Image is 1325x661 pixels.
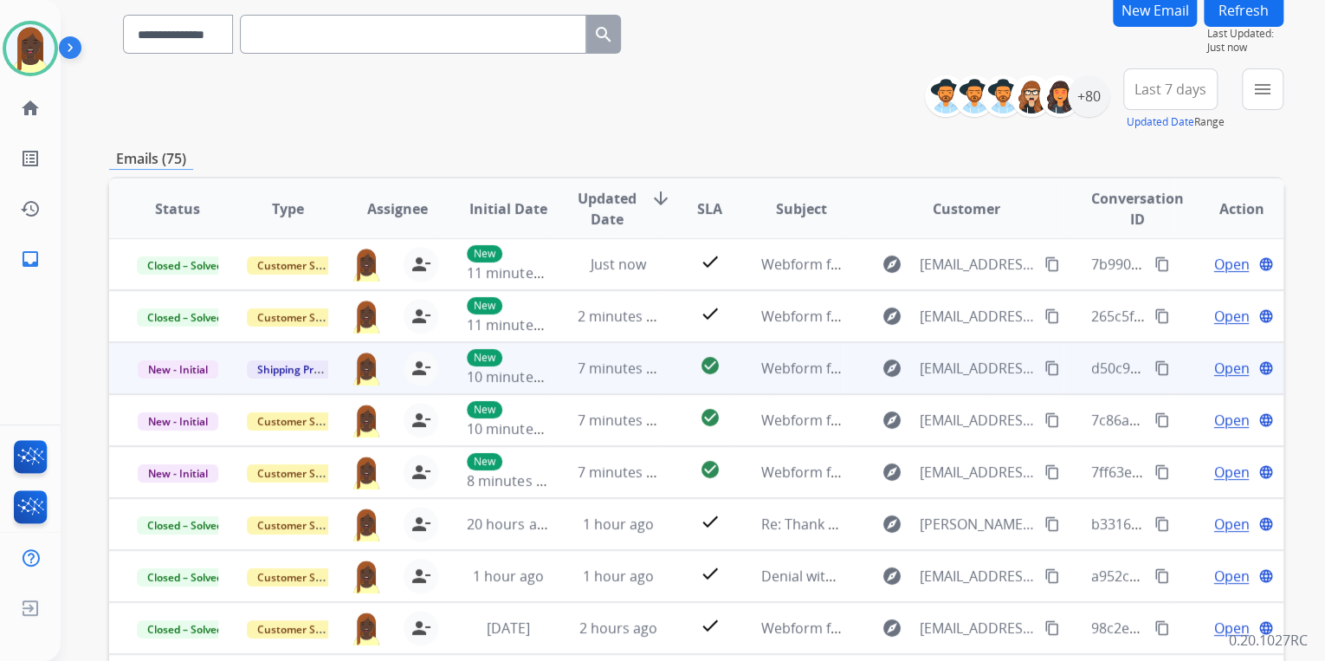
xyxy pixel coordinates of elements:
[919,566,1034,586] span: [EMAIL_ADDRESS][DOMAIN_NAME]
[1258,620,1274,636] mat-icon: language
[776,198,827,219] span: Subject
[919,358,1034,379] span: [EMAIL_ADDRESS][DOMAIN_NAME]
[1258,464,1274,480] mat-icon: language
[367,198,428,219] span: Assignee
[467,367,567,386] span: 10 minutes ago
[1258,412,1274,428] mat-icon: language
[20,98,41,119] mat-icon: home
[1068,75,1109,117] div: +80
[1258,256,1274,272] mat-icon: language
[137,516,233,535] span: Closed – Solved
[1213,618,1249,638] span: Open
[20,148,41,169] mat-icon: list_alt
[410,306,431,327] mat-icon: person_remove
[579,619,657,638] span: 2 hours ago
[1091,188,1184,230] span: Conversation ID
[1044,568,1060,584] mat-icon: content_copy
[697,198,722,219] span: SLA
[350,559,383,593] img: agent-avatar
[1044,256,1060,272] mat-icon: content_copy
[20,249,41,269] mat-icon: inbox
[1044,620,1060,636] mat-icon: content_copy
[760,255,1153,274] span: Webform from [EMAIL_ADDRESS][DOMAIN_NAME] on [DATE]
[760,463,1153,482] span: Webform from [EMAIL_ADDRESS][DOMAIN_NAME] on [DATE]
[350,299,383,334] img: agent-avatar
[578,411,670,430] span: 7 minutes ago
[881,254,902,275] mat-icon: explore
[247,516,359,535] span: Customer Support
[881,618,902,638] mat-icon: explore
[1127,115,1194,129] button: Updated Date
[578,307,670,326] span: 2 minutes ago
[760,359,1153,378] span: Webform from [EMAIL_ADDRESS][DOMAIN_NAME] on [DATE]
[467,515,553,534] span: 20 hours ago
[20,198,41,219] mat-icon: history
[1127,114,1225,129] span: Range
[469,198,546,219] span: Initial Date
[1207,41,1283,55] span: Just now
[919,410,1034,431] span: [EMAIL_ADDRESS][DOMAIN_NAME]
[933,198,1000,219] span: Customer
[1044,516,1060,532] mat-icon: content_copy
[760,567,867,586] span: Denial with T& C
[1154,308,1170,324] mat-icon: content_copy
[467,263,567,282] span: 11 minutes ago
[467,471,559,490] span: 8 minutes ago
[138,412,218,431] span: New - Initial
[109,148,193,170] p: Emails (75)
[699,615,720,636] mat-icon: check
[699,251,720,272] mat-icon: check
[1044,412,1060,428] mat-icon: content_copy
[760,619,1153,638] span: Webform from [EMAIL_ADDRESS][DOMAIN_NAME] on [DATE]
[1213,566,1249,586] span: Open
[1044,308,1060,324] mat-icon: content_copy
[919,306,1034,327] span: [EMAIL_ADDRESS][DOMAIN_NAME]
[1213,514,1249,535] span: Open
[350,611,383,645] img: agent-avatar
[699,563,720,584] mat-icon: check
[881,462,902,483] mat-icon: explore
[137,256,233,275] span: Closed – Solved
[350,247,383,282] img: agent-avatar
[467,245,502,262] p: New
[1154,256,1170,272] mat-icon: content_copy
[1154,568,1170,584] mat-icon: content_copy
[760,515,1128,534] span: Re: Thank you for protecting your Rooms To Go product
[1258,516,1274,532] mat-icon: language
[138,360,218,379] span: New - Initial
[1213,410,1249,431] span: Open
[1258,360,1274,376] mat-icon: language
[1044,360,1060,376] mat-icon: content_copy
[247,360,365,379] span: Shipping Protection
[881,306,902,327] mat-icon: explore
[1123,68,1218,110] button: Last 7 days
[1258,568,1274,584] mat-icon: language
[467,349,502,366] p: New
[247,256,359,275] span: Customer Support
[410,618,431,638] mat-icon: person_remove
[350,351,383,386] img: agent-avatar
[919,514,1034,535] span: [PERSON_NAME][EMAIL_ADDRESS][PERSON_NAME][DOMAIN_NAME]
[583,567,654,586] span: 1 hour ago
[881,358,902,379] mat-icon: explore
[699,511,720,532] mat-icon: check
[247,464,359,483] span: Customer Support
[410,410,431,431] mat-icon: person_remove
[578,188,637,230] span: Updated Date
[760,307,1153,326] span: Webform from [EMAIL_ADDRESS][DOMAIN_NAME] on [DATE]
[583,515,654,534] span: 1 hour ago
[699,303,720,324] mat-icon: check
[410,514,431,535] mat-icon: person_remove
[410,566,431,586] mat-icon: person_remove
[272,198,304,219] span: Type
[919,254,1034,275] span: [EMAIL_ADDRESS][DOMAIN_NAME]
[137,568,233,586] span: Closed – Solved
[578,359,670,378] span: 7 minutes ago
[1154,620,1170,636] mat-icon: content_copy
[247,620,359,638] span: Customer Support
[247,568,359,586] span: Customer Support
[699,407,720,428] mat-icon: check_circle
[650,188,671,209] mat-icon: arrow_downward
[919,462,1034,483] span: [EMAIL_ADDRESS][DOMAIN_NAME]
[1154,360,1170,376] mat-icon: content_copy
